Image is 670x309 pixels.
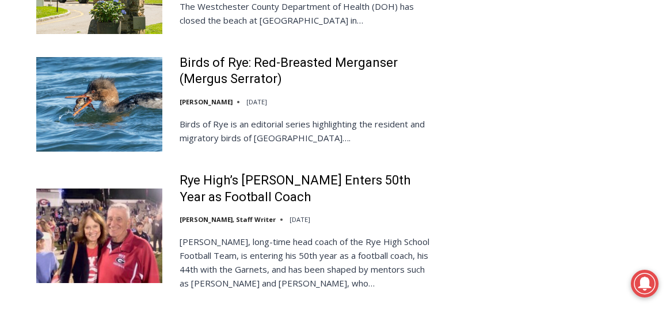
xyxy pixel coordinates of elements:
p: Birds of Rye is an editorial series highlighting the resident and migratory birds of [GEOGRAPHIC_... [180,117,432,145]
time: [DATE] [246,97,267,106]
img: Birds of Rye: Red-Breasted Merganser (Mergus Serrator) [36,57,162,152]
img: Rye High’s Dino Garr Enters 50th Year as Football Coach [36,189,162,283]
time: [DATE] [290,215,310,224]
p: [PERSON_NAME], long-time head coach of the Rye High School Football Team, is entering his 50th ye... [180,235,432,290]
a: [PERSON_NAME] [180,97,233,106]
a: Birds of Rye: Red-Breasted Merganser (Mergus Serrator) [180,55,432,88]
a: Rye High’s [PERSON_NAME] Enters 50th Year as Football Coach [180,172,432,205]
a: [PERSON_NAME], Staff Writer [180,215,276,224]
